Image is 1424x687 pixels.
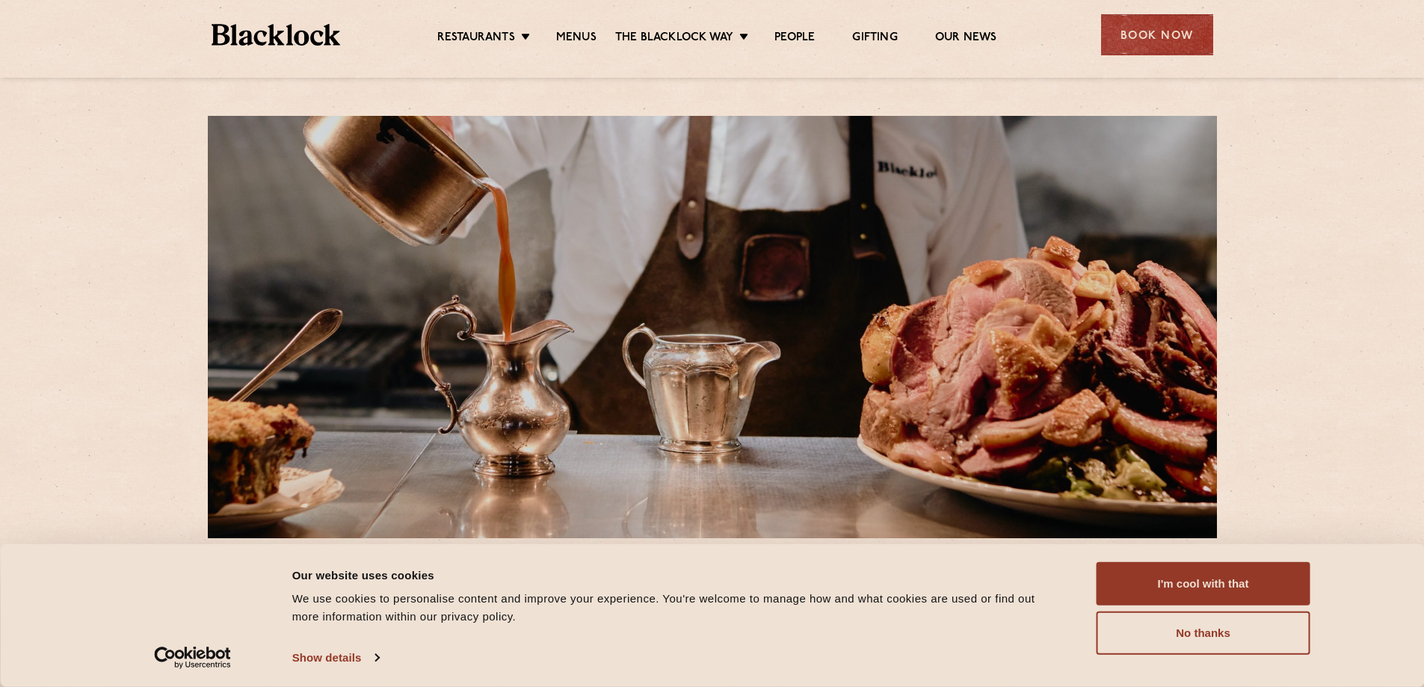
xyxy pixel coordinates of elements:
[556,31,597,47] a: Menus
[212,24,341,46] img: BL_Textured_Logo-footer-cropped.svg
[127,647,258,669] a: Usercentrics Cookiebot - opens in a new window
[852,31,897,47] a: Gifting
[292,566,1063,584] div: Our website uses cookies
[774,31,815,47] a: People
[292,647,379,669] a: Show details
[615,31,733,47] a: The Blacklock Way
[292,590,1063,626] div: We use cookies to personalise content and improve your experience. You're welcome to manage how a...
[437,31,515,47] a: Restaurants
[1097,611,1310,655] button: No thanks
[935,31,997,47] a: Our News
[1101,14,1213,55] div: Book Now
[1097,562,1310,606] button: I'm cool with that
